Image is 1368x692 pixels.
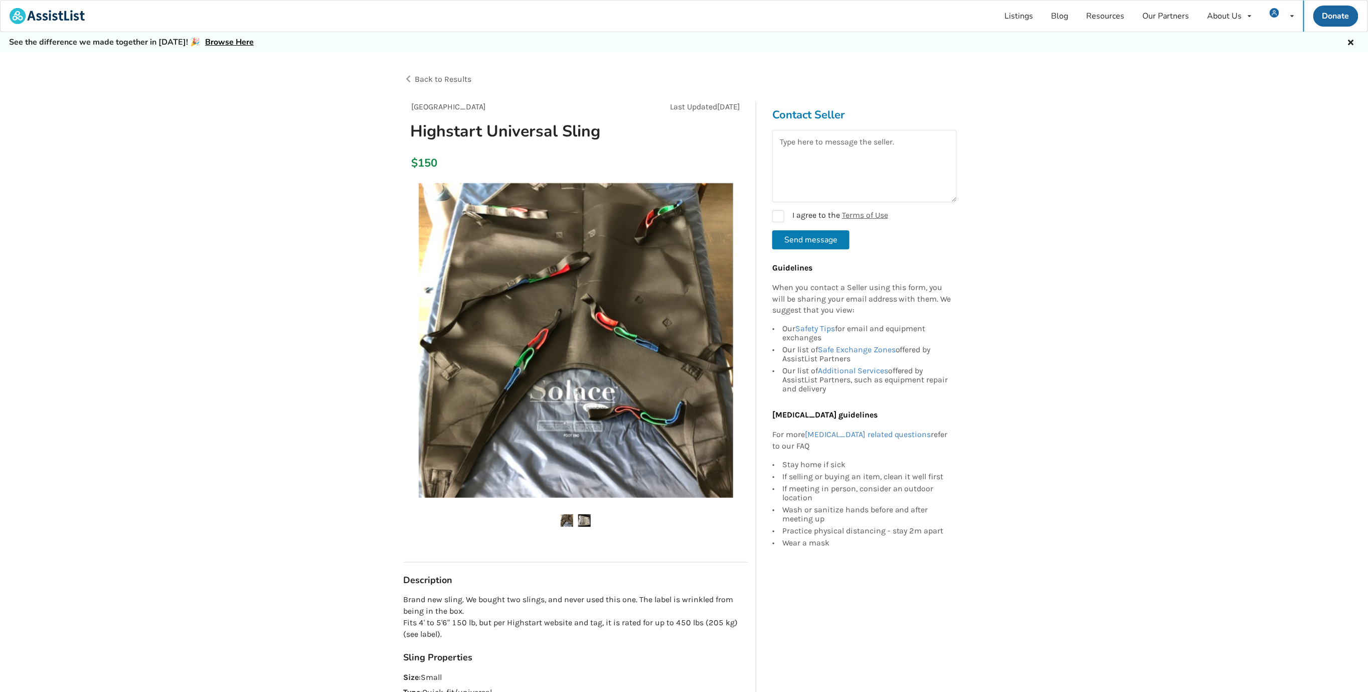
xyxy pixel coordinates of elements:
span: Back to Results [415,74,471,84]
img: user icon [1270,8,1279,18]
b: Guidelines [772,263,812,272]
div: Practice physical distancing - stay 2m apart [782,525,952,537]
a: Donate [1313,6,1358,27]
h3: Sling Properties [404,652,748,663]
a: Blog [1043,1,1078,32]
p: For more refer to our FAQ [772,429,952,452]
span: [GEOGRAPHIC_DATA] [412,102,486,111]
h3: Description [404,575,748,586]
button: Send message [772,230,849,249]
div: Our for email and equipment exchanges [782,324,952,344]
a: Additional Services [818,366,888,375]
a: [MEDICAL_DATA] related questions [805,430,931,439]
p: When you contact a Seller using this form, you will be sharing your email address with them. We s... [772,282,952,317]
div: If selling or buying an item, clean it well first [782,471,952,483]
div: About Us [1208,12,1242,20]
div: If meeting in person, consider an outdoor location [782,483,952,504]
a: Safe Exchange Zones [818,345,896,354]
a: Browse Here [205,37,254,48]
div: Wash or sanitize hands before and after meeting up [782,504,952,525]
span: [DATE] [717,102,740,111]
label: I agree to the [772,210,888,222]
span: Last Updated [670,102,717,111]
img: highstart universal sling-sling-transfer aids-vancouver-assistlist-listing [578,514,591,527]
a: Our Partners [1134,1,1199,32]
div: Our list of offered by AssistList Partners, such as equipment repair and delivery [782,365,952,393]
div: Our list of offered by AssistList Partners [782,344,952,365]
div: $150 [412,156,417,170]
a: Terms of Use [842,210,888,220]
strong: Size [404,672,419,682]
p: : Small [404,672,748,683]
div: Wear a mask [782,537,952,547]
p: Brand new sling. We bought two slings, and never used this one. The label is wrinkled from being ... [404,594,748,640]
h3: Contact Seller [772,108,957,122]
img: assistlist-logo [10,8,85,24]
a: Resources [1078,1,1134,32]
div: Stay home if sick [782,460,952,471]
h1: Highstart Universal Sling [403,121,640,142]
h5: See the difference we made together in [DATE]! 🎉 [9,37,254,48]
a: Listings [996,1,1043,32]
img: highstart universal sling-sling-transfer aids-vancouver-assistlist-listing [561,514,573,527]
a: Safety Tips [795,324,835,333]
b: [MEDICAL_DATA] guidelines [772,410,878,420]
